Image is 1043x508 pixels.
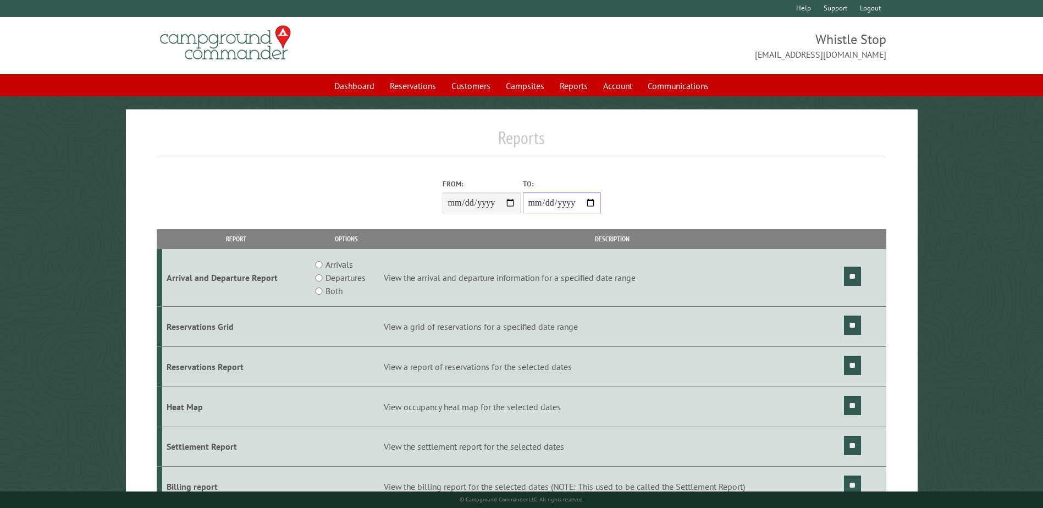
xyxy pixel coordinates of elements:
[162,386,310,427] td: Heat Map
[382,346,842,386] td: View a report of reservations for the selected dates
[325,271,366,284] label: Departures
[162,229,310,249] th: Report
[382,386,842,427] td: View occupancy heat map for the selected dates
[460,496,584,503] small: © Campground Commander LLC. All rights reserved.
[383,75,443,96] a: Reservations
[382,467,842,507] td: View the billing report for the selected dates (NOTE: This used to be called the Settlement Report)
[597,75,639,96] a: Account
[162,467,310,507] td: Billing report
[382,427,842,467] td: View the settlement report for the selected dates
[443,179,521,189] label: From:
[523,179,601,189] label: To:
[522,30,886,61] span: Whistle Stop [EMAIL_ADDRESS][DOMAIN_NAME]
[325,284,343,297] label: Both
[553,75,594,96] a: Reports
[382,307,842,347] td: View a grid of reservations for a specified date range
[641,75,715,96] a: Communications
[328,75,381,96] a: Dashboard
[382,229,842,249] th: Description
[310,229,382,249] th: Options
[157,127,886,157] h1: Reports
[382,249,842,307] td: View the arrival and departure information for a specified date range
[445,75,497,96] a: Customers
[325,258,353,271] label: Arrivals
[162,307,310,347] td: Reservations Grid
[162,346,310,386] td: Reservations Report
[499,75,551,96] a: Campsites
[162,249,310,307] td: Arrival and Departure Report
[162,427,310,467] td: Settlement Report
[157,21,294,64] img: Campground Commander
